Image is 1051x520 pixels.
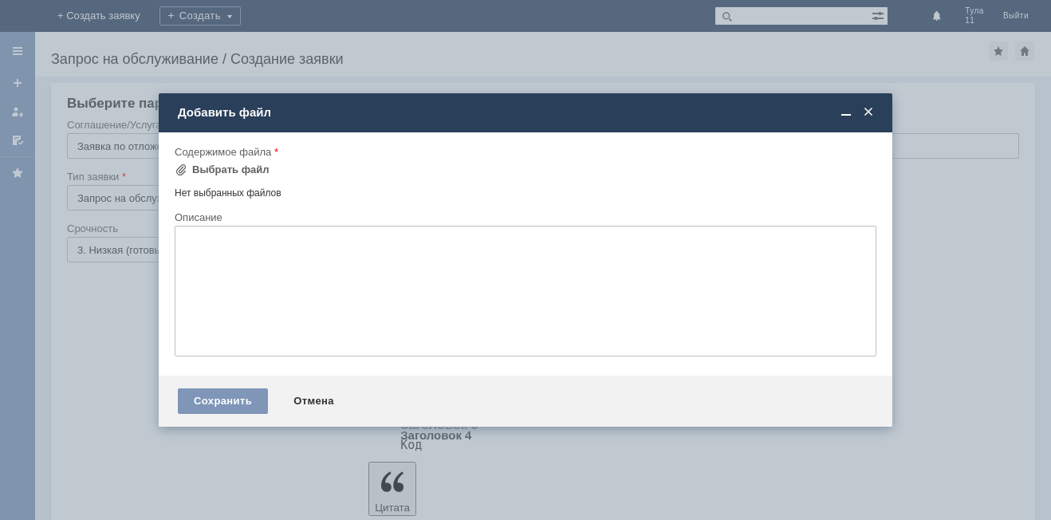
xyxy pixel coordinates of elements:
[6,6,233,32] div: Здравствуйте! Прошу удалить отложенные чеки за 10.09
[175,147,873,157] div: Содержимое файла
[838,105,854,120] span: Свернуть (Ctrl + M)
[178,105,876,120] div: Добавить файл
[860,105,876,120] span: Закрыть
[192,163,270,176] div: Выбрать файл
[175,212,873,223] div: Описание
[175,181,876,199] div: Нет выбранных файлов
